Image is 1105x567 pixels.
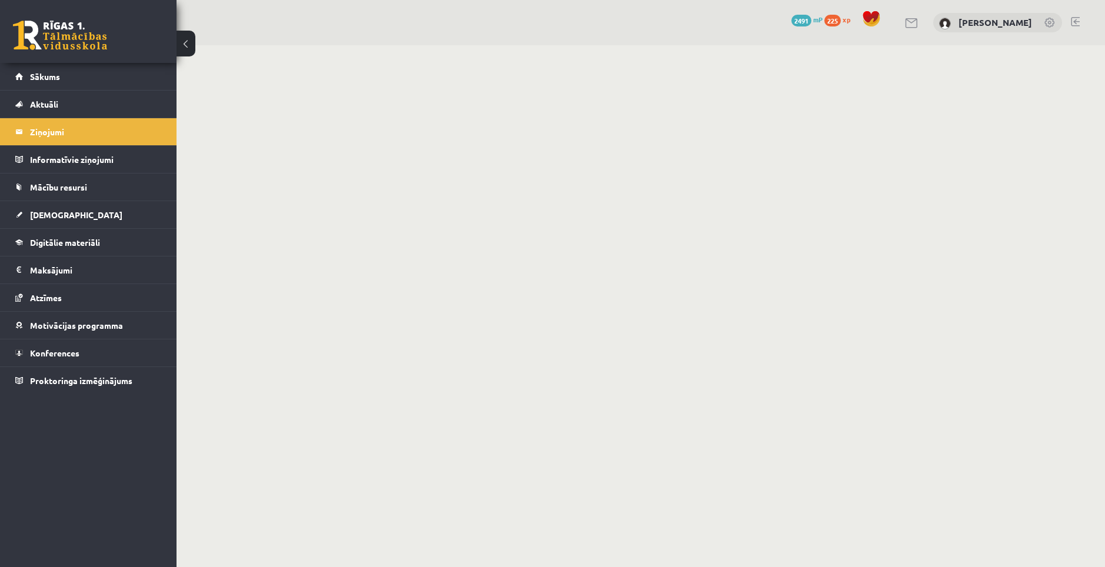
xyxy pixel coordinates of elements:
[15,201,162,228] a: [DEMOGRAPHIC_DATA]
[15,312,162,339] a: Motivācijas programma
[824,15,841,26] span: 225
[15,229,162,256] a: Digitālie materiāli
[30,99,58,109] span: Aktuāli
[791,15,811,26] span: 2491
[30,237,100,248] span: Digitālie materiāli
[30,256,162,283] legend: Maksājumi
[15,174,162,201] a: Mācību resursi
[958,16,1032,28] a: [PERSON_NAME]
[30,348,79,358] span: Konferences
[813,15,823,24] span: mP
[15,118,162,145] a: Ziņojumi
[15,91,162,118] a: Aktuāli
[30,71,60,82] span: Sākums
[15,63,162,90] a: Sākums
[939,18,951,29] img: Rauls Sakne
[13,21,107,50] a: Rīgas 1. Tālmācības vidusskola
[843,15,850,24] span: xp
[30,292,62,303] span: Atzīmes
[30,118,162,145] legend: Ziņojumi
[824,15,856,24] a: 225 xp
[15,146,162,173] a: Informatīvie ziņojumi
[15,256,162,283] a: Maksājumi
[15,339,162,366] a: Konferences
[30,182,87,192] span: Mācību resursi
[30,320,123,331] span: Motivācijas programma
[15,367,162,394] a: Proktoringa izmēģinājums
[791,15,823,24] a: 2491 mP
[15,284,162,311] a: Atzīmes
[30,375,132,386] span: Proktoringa izmēģinājums
[30,209,122,220] span: [DEMOGRAPHIC_DATA]
[30,146,162,173] legend: Informatīvie ziņojumi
